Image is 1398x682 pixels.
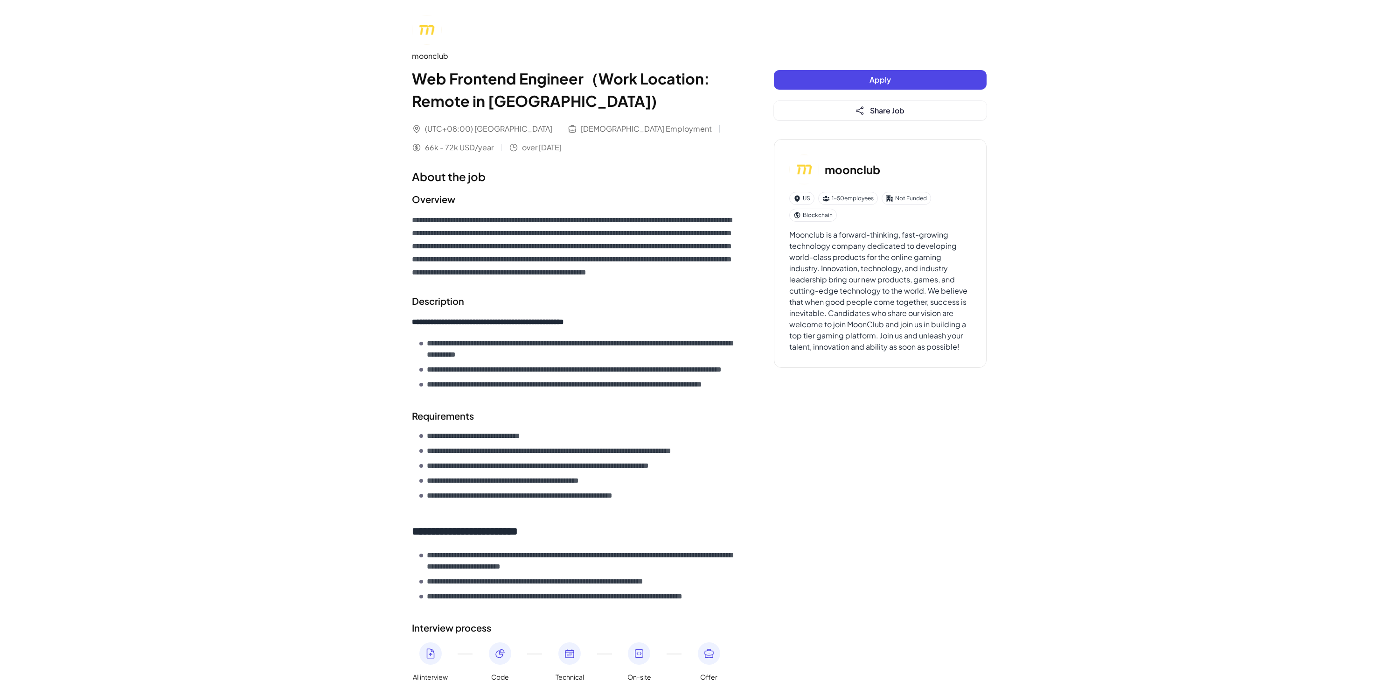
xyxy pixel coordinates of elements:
[522,142,562,153] span: over [DATE]
[825,161,880,178] h3: moonclub
[818,192,878,205] div: 1-50 employees
[425,142,494,153] span: 66k - 72k USD/year
[870,105,904,115] span: Share Job
[869,75,891,84] span: Apply
[789,209,837,222] div: Blockchain
[412,409,737,423] h2: Requirements
[425,123,552,134] span: (UTC+08:00) [GEOGRAPHIC_DATA]
[774,101,987,120] button: Share Job
[412,294,737,308] h2: Description
[412,621,737,635] h2: Interview process
[412,192,737,206] h2: Overview
[412,50,737,62] div: moonclub
[412,168,737,185] h1: About the job
[882,192,931,205] div: Not Funded
[412,67,737,112] h1: Web Frontend Engineer（Work Location: Remote in [GEOGRAPHIC_DATA])
[789,192,814,205] div: US
[789,155,819,184] img: mo
[789,229,971,352] div: Moonclub is a forward-thinking, fast-growing technology company dedicated to developing world-cla...
[774,70,987,90] button: Apply
[413,672,448,682] span: AI interview
[412,15,442,45] img: mo
[581,123,712,134] span: [DEMOGRAPHIC_DATA] Employment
